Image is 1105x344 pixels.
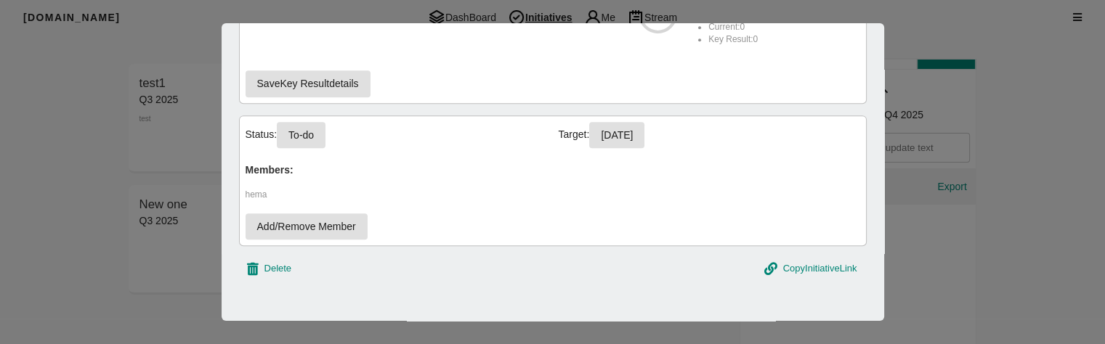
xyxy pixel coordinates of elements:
span: Status: [246,128,278,140]
span: Delete [264,261,292,277]
li: Key Result : 0 [708,33,758,46]
span: Save Key Result details [257,75,359,93]
button: To-do [277,122,325,149]
button: Delete [245,258,296,280]
span: Copy Initiative Link [783,261,857,277]
button: Add/Remove Member [246,213,368,240]
span: Target: [559,128,590,140]
button: CopyInitiativeLink [762,258,861,280]
p: Members: [246,148,297,177]
button: [DATE] [589,122,644,149]
span: To-do [288,126,314,144]
p: hema [246,189,860,201]
li: Current: 0 [708,21,758,33]
button: SaveKey Resultdetails [246,70,371,97]
span: Add/Remove Member [257,218,356,236]
span: [DATE] [601,126,633,144]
